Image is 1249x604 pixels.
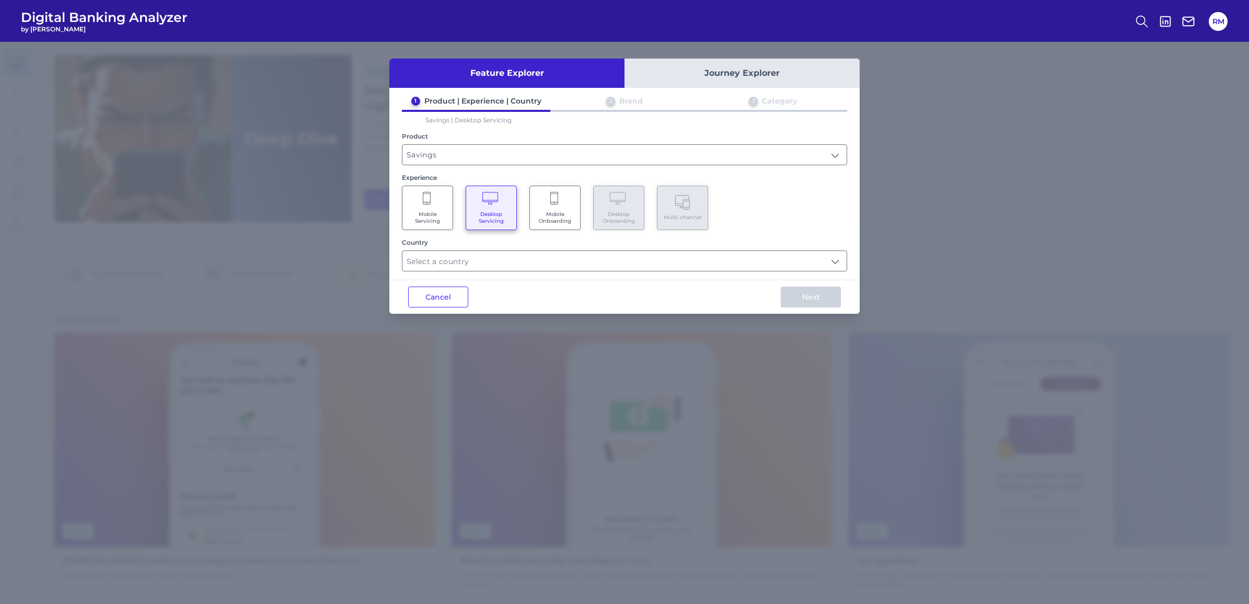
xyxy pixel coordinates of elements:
span: Desktop Servicing [471,211,511,224]
button: Desktop Servicing [466,186,517,230]
div: Product | Experience | Country [424,96,541,106]
span: Digital Banking Analyzer [21,9,188,25]
div: 2 [606,97,615,106]
div: Experience [402,174,847,181]
div: Product [402,132,847,140]
span: Mobile Servicing [408,211,447,224]
div: Category [762,96,797,106]
button: Multi-channel [657,186,708,230]
button: Desktop Onboarding [593,186,644,230]
span: Desktop Onboarding [599,211,639,224]
div: Brand [619,96,643,106]
button: RM [1209,12,1228,31]
input: Select a country [402,251,847,271]
button: Cancel [408,287,468,307]
span: Mobile Onboarding [535,211,575,224]
span: Multi-channel [664,214,702,221]
button: Next [781,287,841,307]
div: 1 [411,97,420,106]
button: Mobile Onboarding [529,186,581,230]
div: Country [402,238,847,246]
button: Feature Explorer [389,59,624,88]
button: Mobile Servicing [402,186,453,230]
div: 3 [749,97,758,106]
span: by [PERSON_NAME] [21,25,188,33]
button: Journey Explorer [624,59,860,88]
p: Savings | Desktop Servicing [402,116,536,124]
